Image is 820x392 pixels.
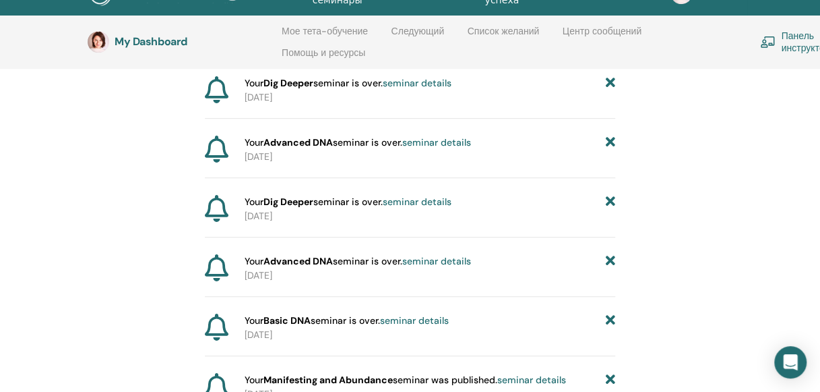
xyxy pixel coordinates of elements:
[263,374,393,386] strong: Manifesting and Abundance
[245,269,615,283] p: [DATE]
[774,346,807,379] div: Open Intercom Messenger
[115,36,249,49] h3: My Dashboard
[245,373,566,387] span: Your seminar was published.
[391,26,444,47] a: Следующий
[88,31,109,53] img: default.jpg
[245,195,451,209] span: Your seminar is over.
[380,314,449,327] a: seminar details
[245,90,615,105] p: [DATE]
[383,77,451,89] a: seminar details
[245,328,615,342] p: [DATE]
[245,314,449,328] span: Your seminar is over.
[245,209,615,223] p: [DATE]
[383,196,451,208] a: seminar details
[760,36,776,48] img: chalkboard-teacher.svg
[245,136,471,150] span: Your seminar is over.
[402,255,471,267] a: seminar details
[468,26,540,47] a: Список желаний
[245,150,615,164] p: [DATE]
[282,26,368,47] a: Мое тета-обучение
[245,254,471,269] span: Your seminar is over.
[497,374,566,386] a: seminar details
[263,314,311,327] strong: Basic DNA
[245,76,451,90] span: Your seminar is over.
[263,77,313,89] strong: Dig Deeper
[563,26,641,47] a: Центр сообщений
[263,136,333,148] strong: Advanced DNA
[282,47,365,69] a: Помощь и ресурсы
[402,136,471,148] a: seminar details
[263,255,333,267] strong: Advanced DNA
[263,196,313,208] strong: Dig Deeper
